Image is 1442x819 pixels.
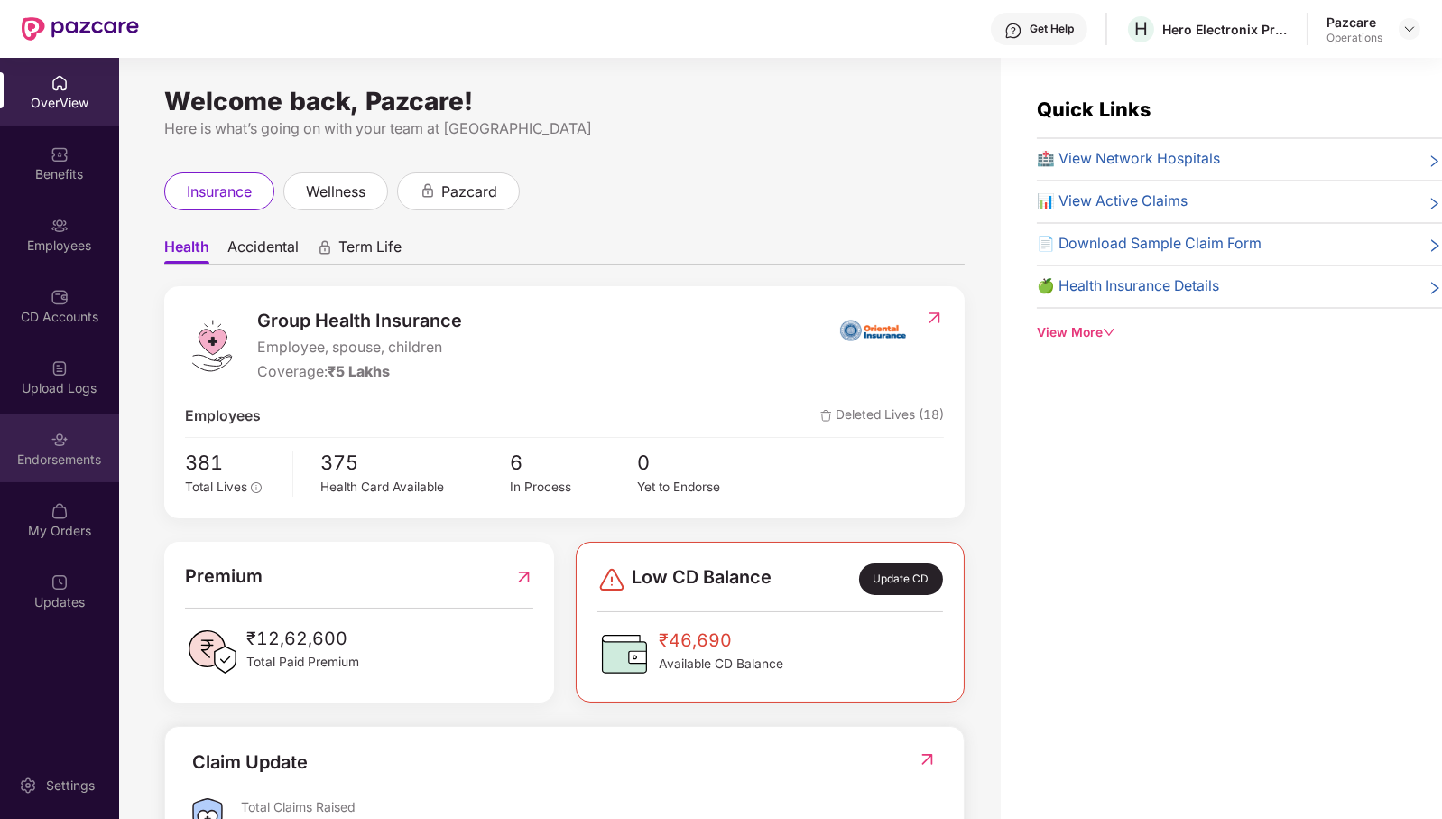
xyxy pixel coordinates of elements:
[164,237,209,264] span: Health
[51,573,69,591] img: svg+xml;base64,PHN2ZyBpZD0iVXBkYXRlZCIgeG1sbnM9Imh0dHA6Ly93d3cudzMub3JnLzIwMDAvc3ZnIiB3aWR0aD0iMj...
[257,337,462,359] span: Employee, spouse, children
[918,750,937,768] img: RedirectIcon
[1326,31,1382,45] div: Operations
[1162,21,1289,38] div: Hero Electronix Private Limited
[185,479,247,494] span: Total Lives
[164,94,965,108] div: Welcome back, Pazcare!
[1134,18,1148,40] span: H
[637,447,763,478] span: 0
[1428,152,1442,171] span: right
[164,117,965,140] div: Here is what’s going on with your team at [GEOGRAPHIC_DATA]
[420,182,436,199] div: animation
[320,447,510,478] span: 375
[320,478,510,498] div: Health Card Available
[637,478,763,498] div: Yet to Endorse
[1402,22,1417,36] img: svg+xml;base64,PHN2ZyBpZD0iRHJvcGRvd24tMzJ4MzIiIHhtbG5zPSJodHRwOi8vd3d3LnczLm9yZy8yMDAwL3N2ZyIgd2...
[185,405,261,428] span: Employees
[1428,279,1442,298] span: right
[187,181,252,203] span: insurance
[41,777,100,795] div: Settings
[227,237,299,264] span: Accidental
[1037,148,1220,171] span: 🏥 View Network Hospitals
[192,749,308,777] div: Claim Update
[441,181,497,203] span: pazcard
[1428,237,1442,256] span: right
[51,359,69,377] img: svg+xml;base64,PHN2ZyBpZD0iVXBsb2FkX0xvZ3MiIGRhdGEtbmFtZT0iVXBsb2FkIExvZ3MiIHhtbG5zPSJodHRwOi8vd3...
[511,478,637,498] div: In Process
[246,653,359,673] span: Total Paid Premium
[1037,323,1442,343] div: View More
[1004,22,1022,40] img: svg+xml;base64,PHN2ZyBpZD0iSGVscC0zMngzMiIgeG1sbnM9Imh0dHA6Ly93d3cudzMub3JnLzIwMDAvc3ZnIiB3aWR0aD...
[925,309,944,327] img: RedirectIcon
[514,563,533,591] img: RedirectIcon
[597,627,652,681] img: CDBalanceIcon
[820,405,944,428] span: Deleted Lives (18)
[1030,22,1074,36] div: Get Help
[51,288,69,306] img: svg+xml;base64,PHN2ZyBpZD0iQ0RfQWNjb3VudHMiIGRhdGEtbmFtZT0iQ0QgQWNjb3VudHMiIHhtbG5zPSJodHRwOi8vd3...
[306,181,365,203] span: wellness
[839,307,907,352] img: insurerIcon
[257,307,462,335] span: Group Health Insurance
[246,625,359,653] span: ₹12,62,600
[511,447,637,478] span: 6
[51,217,69,235] img: svg+xml;base64,PHN2ZyBpZD0iRW1wbG95ZWVzIiB4bWxucz0iaHR0cDovL3d3dy53My5vcmcvMjAwMC9zdmciIHdpZHRoPS...
[597,565,626,594] img: svg+xml;base64,PHN2ZyBpZD0iRGFuZ2VyLTMyeDMyIiB4bWxucz0iaHR0cDovL3d3dy53My5vcmcvMjAwMC9zdmciIHdpZH...
[859,563,943,594] div: Update CD
[820,410,832,422] img: deleteIcon
[22,17,139,41] img: New Pazcare Logo
[1037,233,1262,256] span: 📄 Download Sample Claim Form
[1103,326,1115,339] span: down
[257,361,462,384] div: Coverage:
[51,74,69,92] img: svg+xml;base64,PHN2ZyBpZD0iSG9tZSIgeG1sbnM9Imh0dHA6Ly93d3cudzMub3JnLzIwMDAvc3ZnIiB3aWR0aD0iMjAiIG...
[19,777,37,795] img: svg+xml;base64,PHN2ZyBpZD0iU2V0dGluZy0yMHgyMCIgeG1sbnM9Imh0dHA6Ly93d3cudzMub3JnLzIwMDAvc3ZnIiB3aW...
[328,363,390,380] span: ₹5 Lakhs
[659,655,783,675] span: Available CD Balance
[1037,191,1188,213] span: 📊 View Active Claims
[241,798,937,815] div: Total Claims Raised
[317,239,333,256] div: animation
[1428,194,1442,213] span: right
[51,431,69,449] img: svg+xml;base64,PHN2ZyBpZD0iRW5kb3JzZW1lbnRzIiB4bWxucz0iaHR0cDovL3d3dy53My5vcmcvMjAwMC9zdmciIHdpZH...
[185,319,239,373] img: logo
[1326,14,1382,31] div: Pazcare
[51,502,69,520] img: svg+xml;base64,PHN2ZyBpZD0iTXlfT3JkZXJzIiBkYXRhLW5hbWU9Ik15IE9yZGVycyIgeG1sbnM9Imh0dHA6Ly93d3cudz...
[185,563,263,591] span: Premium
[632,563,772,594] span: Low CD Balance
[1037,275,1219,298] span: 🍏 Health Insurance Details
[185,625,239,679] img: PaidPremiumIcon
[51,145,69,163] img: svg+xml;base64,PHN2ZyBpZD0iQmVuZWZpdHMiIHhtbG5zPSJodHRwOi8vd3d3LnczLm9yZy8yMDAwL3N2ZyIgd2lkdGg9Ij...
[185,447,280,478] span: 381
[1037,98,1151,121] span: Quick Links
[251,482,262,493] span: info-circle
[338,237,402,264] span: Term Life
[659,627,783,655] span: ₹46,690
